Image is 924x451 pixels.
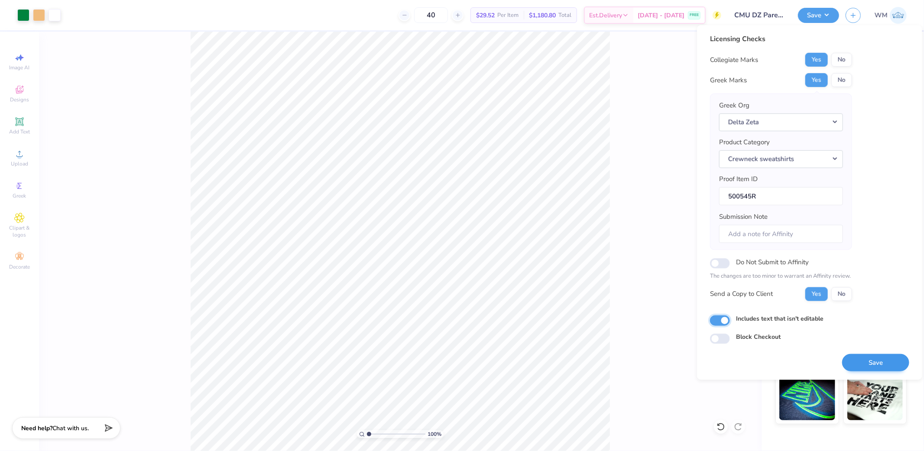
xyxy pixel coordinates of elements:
[842,354,909,371] button: Save
[13,192,26,199] span: Greek
[875,10,888,20] span: WM
[476,11,495,20] span: $29.52
[728,6,791,24] input: Untitled Design
[690,12,699,18] span: FREE
[10,96,29,103] span: Designs
[719,137,770,147] label: Product Category
[414,7,448,23] input: – –
[710,55,758,65] div: Collegiate Marks
[805,73,828,87] button: Yes
[719,150,843,168] button: Crewneck sweatshirts
[831,53,852,67] button: No
[529,11,556,20] span: $1,180.80
[589,11,622,20] span: Est. Delivery
[719,101,749,110] label: Greek Org
[558,11,571,20] span: Total
[9,128,30,135] span: Add Text
[719,113,843,131] button: Delta Zeta
[805,287,828,301] button: Yes
[4,224,35,238] span: Clipart & logos
[736,314,823,323] label: Includes text that isn't editable
[10,64,30,71] span: Image AI
[11,160,28,167] span: Upload
[736,256,809,268] label: Do Not Submit to Affinity
[847,377,903,420] img: Water based Ink
[428,430,441,438] span: 100 %
[798,8,839,23] button: Save
[736,332,781,341] label: Block Checkout
[875,7,907,24] a: WM
[710,34,852,44] div: Licensing Checks
[21,424,52,432] strong: Need help?
[890,7,907,24] img: Wilfredo Manabat
[638,11,684,20] span: [DATE] - [DATE]
[710,75,747,85] div: Greek Marks
[52,424,89,432] span: Chat with us.
[831,287,852,301] button: No
[719,224,843,243] input: Add a note for Affinity
[710,289,773,299] div: Send a Copy to Client
[719,212,768,222] label: Submission Note
[9,263,30,270] span: Decorate
[719,174,758,184] label: Proof Item ID
[831,73,852,87] button: No
[497,11,519,20] span: Per Item
[710,272,852,281] p: The changes are too minor to warrant an Affinity review.
[805,53,828,67] button: Yes
[779,377,835,420] img: Glow in the Dark Ink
